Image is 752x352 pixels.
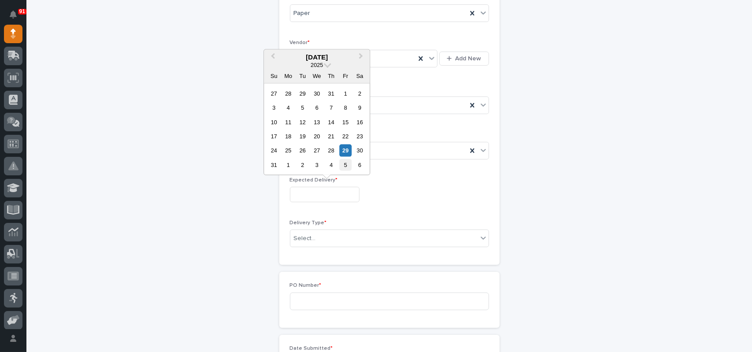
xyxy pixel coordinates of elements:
div: Choose Tuesday, August 12th, 2025 [296,116,308,128]
div: Choose Wednesday, September 3rd, 2025 [311,159,323,171]
span: Paper [294,9,311,18]
div: Choose Thursday, August 28th, 2025 [325,145,337,156]
div: Notifications91 [11,11,22,25]
span: Expected Delivery [290,178,338,183]
div: Choose Monday, August 11th, 2025 [282,116,294,128]
div: Mo [282,70,294,82]
div: Choose Friday, August 15th, 2025 [340,116,352,128]
div: Sa [354,70,366,82]
div: Choose Sunday, August 24th, 2025 [268,145,280,156]
button: Notifications [4,5,22,24]
div: Choose Friday, August 1st, 2025 [340,87,352,99]
div: Choose Thursday, August 7th, 2025 [325,102,337,114]
div: Choose Wednesday, July 30th, 2025 [311,87,323,99]
div: Choose Thursday, September 4th, 2025 [325,159,337,171]
div: Choose Saturday, August 2nd, 2025 [354,87,366,99]
div: month 2025-08 [267,86,367,172]
div: Choose Thursday, August 21st, 2025 [325,130,337,142]
span: Delivery Type [290,220,327,226]
div: Choose Sunday, August 17th, 2025 [268,130,280,142]
div: Choose Monday, August 4th, 2025 [282,102,294,114]
div: Choose Tuesday, September 2nd, 2025 [296,159,308,171]
div: Choose Saturday, August 30th, 2025 [354,145,366,156]
div: We [311,70,323,82]
div: Choose Monday, August 25th, 2025 [282,145,294,156]
div: Choose Friday, August 29th, 2025 [340,145,352,156]
div: Choose Wednesday, August 13th, 2025 [311,116,323,128]
div: Choose Saturday, September 6th, 2025 [354,159,366,171]
button: Add New [439,52,489,66]
div: Fr [340,70,352,82]
p: 91 [19,8,25,15]
div: Choose Monday, July 28th, 2025 [282,87,294,99]
div: Choose Friday, August 22nd, 2025 [340,130,352,142]
div: Choose Sunday, August 3rd, 2025 [268,102,280,114]
div: Choose Monday, August 18th, 2025 [282,130,294,142]
div: Choose Sunday, August 31st, 2025 [268,159,280,171]
div: Choose Saturday, August 9th, 2025 [354,102,366,114]
div: Choose Tuesday, August 19th, 2025 [296,130,308,142]
div: Choose Monday, September 1st, 2025 [282,159,294,171]
div: Choose Wednesday, August 6th, 2025 [311,102,323,114]
span: Add New [456,55,482,63]
div: Choose Tuesday, August 5th, 2025 [296,102,308,114]
div: Select... [294,234,316,243]
div: Choose Friday, September 5th, 2025 [340,159,352,171]
span: Date Submitted [290,346,333,351]
div: Tu [296,70,308,82]
div: Th [325,70,337,82]
div: Choose Thursday, July 31st, 2025 [325,87,337,99]
div: Choose Friday, August 8th, 2025 [340,102,352,114]
div: Choose Sunday, July 27th, 2025 [268,87,280,99]
div: [DATE] [264,53,370,61]
span: Vendor [290,40,310,45]
div: Choose Wednesday, August 27th, 2025 [311,145,323,156]
div: Choose Thursday, August 14th, 2025 [325,116,337,128]
div: Choose Saturday, August 23rd, 2025 [354,130,366,142]
div: Su [268,70,280,82]
span: PO Number [290,283,322,288]
span: 2025 [311,61,323,68]
div: Choose Saturday, August 16th, 2025 [354,116,366,128]
button: Next Month [355,50,369,64]
div: Choose Wednesday, August 20th, 2025 [311,130,323,142]
button: Previous Month [265,50,279,64]
div: Choose Sunday, August 10th, 2025 [268,116,280,128]
div: Choose Tuesday, August 26th, 2025 [296,145,308,156]
div: Choose Tuesday, July 29th, 2025 [296,87,308,99]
